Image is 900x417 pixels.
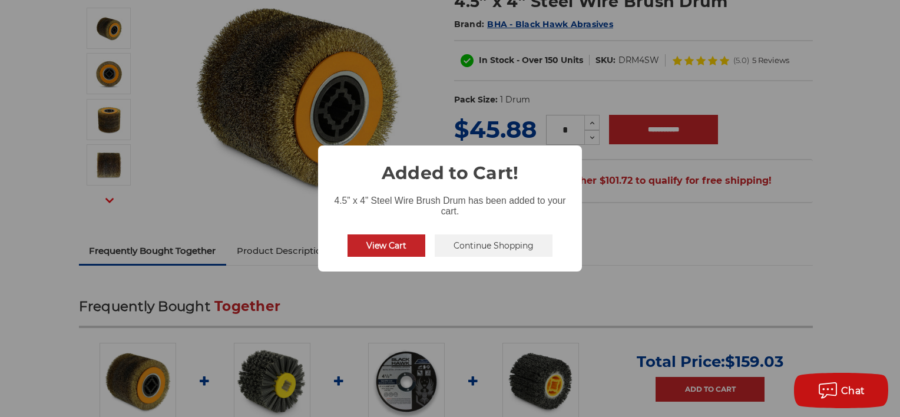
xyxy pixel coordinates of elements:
button: View Cart [348,234,425,257]
div: 4.5” x 4” Steel Wire Brush Drum has been added to your cart. [318,186,582,219]
button: Continue Shopping [435,234,552,257]
h2: Added to Cart! [318,145,582,186]
span: Chat [841,385,865,396]
button: Chat [794,373,888,408]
